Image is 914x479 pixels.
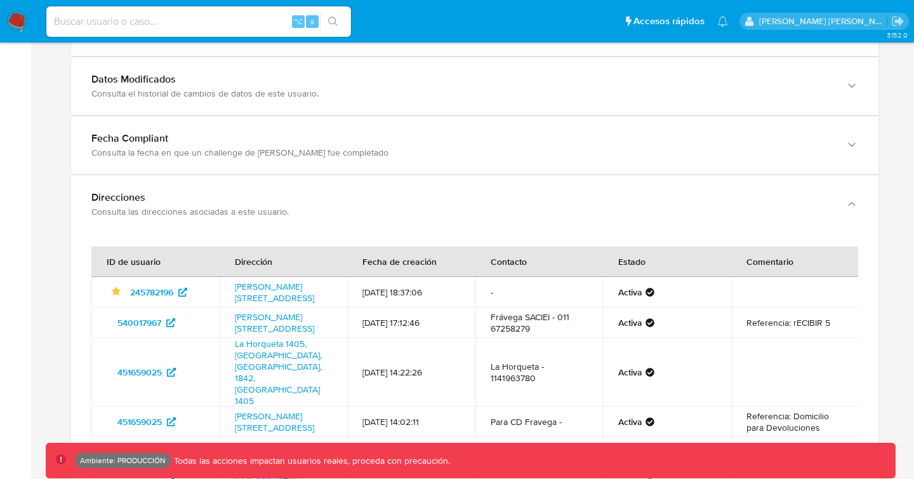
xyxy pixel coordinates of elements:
span: ⌥ [293,15,303,27]
button: search-icon [320,13,346,30]
a: Salir [891,15,904,28]
p: horacio.montalvetti@mercadolibre.com [759,15,887,27]
span: Accesos rápidos [633,15,705,28]
p: Ambiente: PRODUCCIÓN [80,458,166,463]
span: 3.152.0 [887,30,908,40]
span: s [310,15,314,27]
input: Buscar usuario o caso... [46,13,351,30]
p: Todas las acciones impactan usuarios reales, proceda con precaución. [171,455,450,467]
a: Notificaciones [717,16,728,27]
